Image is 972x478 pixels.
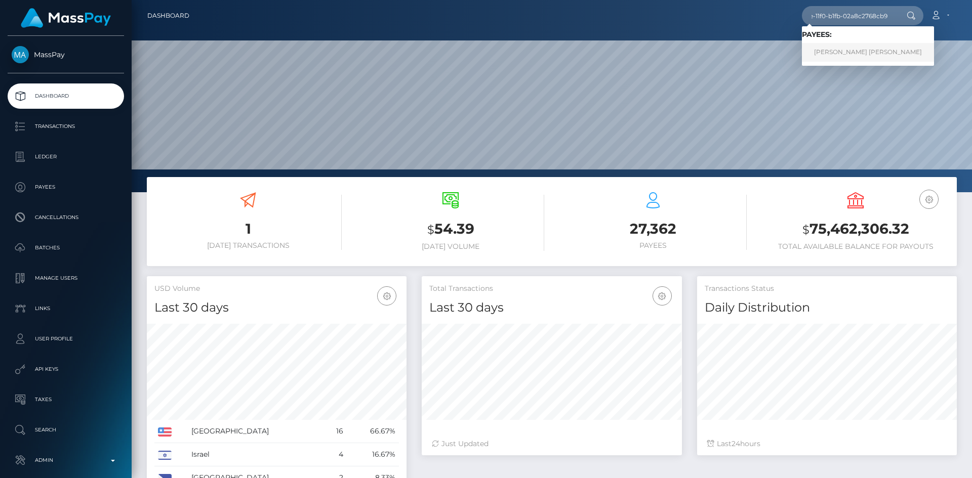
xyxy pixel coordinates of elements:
small: $ [427,223,434,237]
a: Taxes [8,387,124,412]
p: Batches [12,240,120,255]
h6: Total Available Balance for Payouts [762,242,949,251]
h4: Daily Distribution [705,299,949,317]
p: User Profile [12,331,120,346]
p: Transactions [12,119,120,134]
a: Batches [8,235,124,260]
h4: Last 30 days [429,299,674,317]
td: 66.67% [347,420,399,443]
a: Payees [8,175,124,200]
p: API Keys [12,362,120,377]
h3: 1 [154,219,342,239]
p: Cancellations [12,210,120,225]
h6: [DATE] Volume [357,242,544,251]
a: Links [8,296,124,321]
a: [PERSON_NAME] [PERSON_NAME] [802,43,934,62]
h6: Payees: [802,30,934,39]
a: API Keys [8,357,124,382]
a: Admin [8,448,124,473]
h5: Total Transactions [429,284,674,294]
p: Ledger [12,149,120,164]
p: Taxes [12,392,120,407]
div: Last hours [707,439,947,449]
h5: Transactions Status [705,284,949,294]
p: Manage Users [12,271,120,286]
div: Just Updated [432,439,671,449]
h3: 54.39 [357,219,544,240]
img: US.png [158,427,172,437]
a: Dashboard [8,83,124,109]
td: Israel [188,443,324,466]
a: Search [8,417,124,443]
p: Admin [12,453,120,468]
a: Dashboard [147,5,189,26]
td: 16.67% [347,443,399,466]
a: Cancellations [8,205,124,230]
p: Payees [12,180,120,195]
img: IL.png [158,451,172,460]
a: User Profile [8,326,124,352]
span: 24 [732,439,740,448]
input: Search... [802,6,897,25]
a: Transactions [8,114,124,139]
td: [GEOGRAPHIC_DATA] [188,420,324,443]
img: MassPay [12,46,29,63]
td: 16 [324,420,347,443]
p: Links [12,301,120,316]
a: Manage Users [8,266,124,291]
a: Ledger [8,144,124,169]
img: MassPay Logo [21,8,111,28]
h6: Payees [559,241,747,250]
h6: [DATE] Transactions [154,241,342,250]
td: 4 [324,443,347,466]
p: Search [12,422,120,438]
small: $ [802,223,809,237]
h3: 75,462,306.32 [762,219,949,240]
h4: Last 30 days [154,299,399,317]
p: Dashboard [12,89,120,104]
h5: USD Volume [154,284,399,294]
span: MassPay [8,50,124,59]
h3: 27,362 [559,219,747,239]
